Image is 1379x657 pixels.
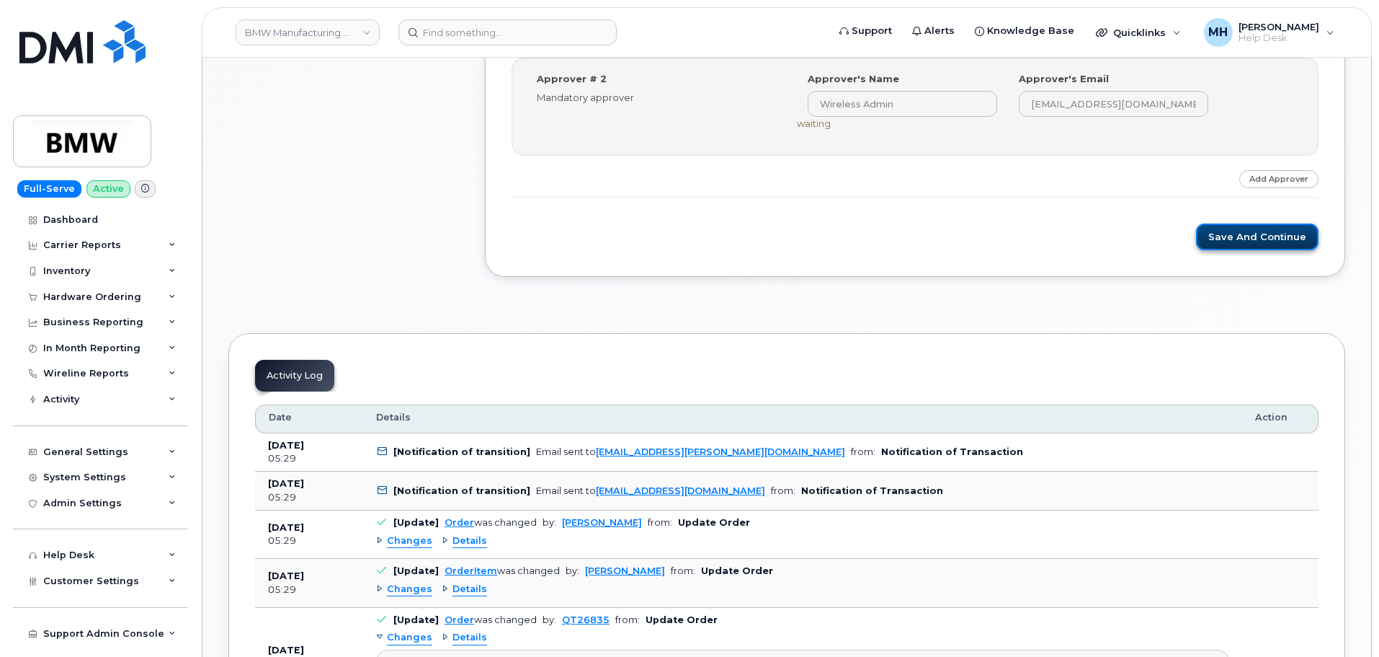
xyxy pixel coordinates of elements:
b: [Update] [393,517,439,528]
b: [Update] [393,614,439,625]
span: from: [771,485,795,496]
span: from: [615,614,640,625]
span: Details [452,583,487,596]
span: Changes [387,631,432,645]
span: Support [852,24,892,38]
b: Notification of Transaction [881,446,1023,457]
div: was changed [445,517,537,528]
span: Changes [387,534,432,548]
button: Save and Continue [1196,224,1318,250]
th: Action [1242,405,1318,433]
b: Update Order [646,614,718,625]
a: Add Approver [1239,170,1318,188]
span: Help Desk [1239,32,1319,44]
iframe: Messenger Launcher [1316,594,1368,646]
span: Quicklinks [1113,27,1166,38]
span: from: [648,517,672,528]
a: Support [829,17,902,45]
a: Order [445,517,474,528]
b: [DATE] [268,440,304,451]
a: OrderItem [445,565,497,576]
b: Update Order [678,517,750,528]
a: Knowledge Base [965,17,1084,45]
b: [Notification of transition] [393,446,530,457]
b: [Update] [393,565,439,576]
a: [PERSON_NAME] [585,565,665,576]
span: from: [671,565,695,576]
span: Date [269,411,292,424]
b: Notification of Transaction [801,485,943,496]
label: Approver's Name [808,72,899,86]
span: Details [452,534,487,548]
span: by: [543,517,556,528]
a: [PERSON_NAME] [562,517,642,528]
b: [Notification of transition] [393,485,530,496]
span: from: [851,446,875,457]
label: Approver's Email [1019,72,1109,86]
span: Changes [387,583,432,596]
div: Melissa Hoye [1194,18,1344,47]
span: waiting [797,118,831,129]
div: 05:29 [268,534,350,547]
a: [EMAIL_ADDRESS][DOMAIN_NAME] [596,485,765,496]
b: [DATE] [268,570,304,581]
div: Email sent to [536,485,765,496]
div: 05:29 [268,583,350,596]
b: [DATE] [268,478,304,489]
b: [DATE] [268,522,304,533]
input: Find something... [398,19,617,45]
span: Details [452,631,487,645]
span: by: [566,565,579,576]
div: Quicklinks [1086,18,1191,47]
label: Approver # 2 [537,72,607,86]
div: was changed [445,565,560,576]
a: BMW Manufacturing Co LLC [236,19,380,45]
span: Details [376,411,411,424]
div: Email sent to [536,446,845,457]
span: Alerts [924,24,955,38]
b: Update Order [701,565,773,576]
b: [DATE] [268,645,304,656]
div: Mandatory approver [537,91,775,105]
input: Input [1019,91,1208,117]
a: Order [445,614,474,625]
div: 05:29 [268,452,350,465]
a: Alerts [902,17,965,45]
div: was changed [445,614,537,625]
div: 05:29 [268,491,350,504]
span: [PERSON_NAME] [1239,21,1319,32]
span: Knowledge Base [987,24,1074,38]
input: Input [808,91,997,117]
a: [EMAIL_ADDRESS][PERSON_NAME][DOMAIN_NAME] [596,446,845,457]
span: by: [543,614,556,625]
a: QT26835 [562,614,610,625]
span: MH [1208,24,1228,41]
